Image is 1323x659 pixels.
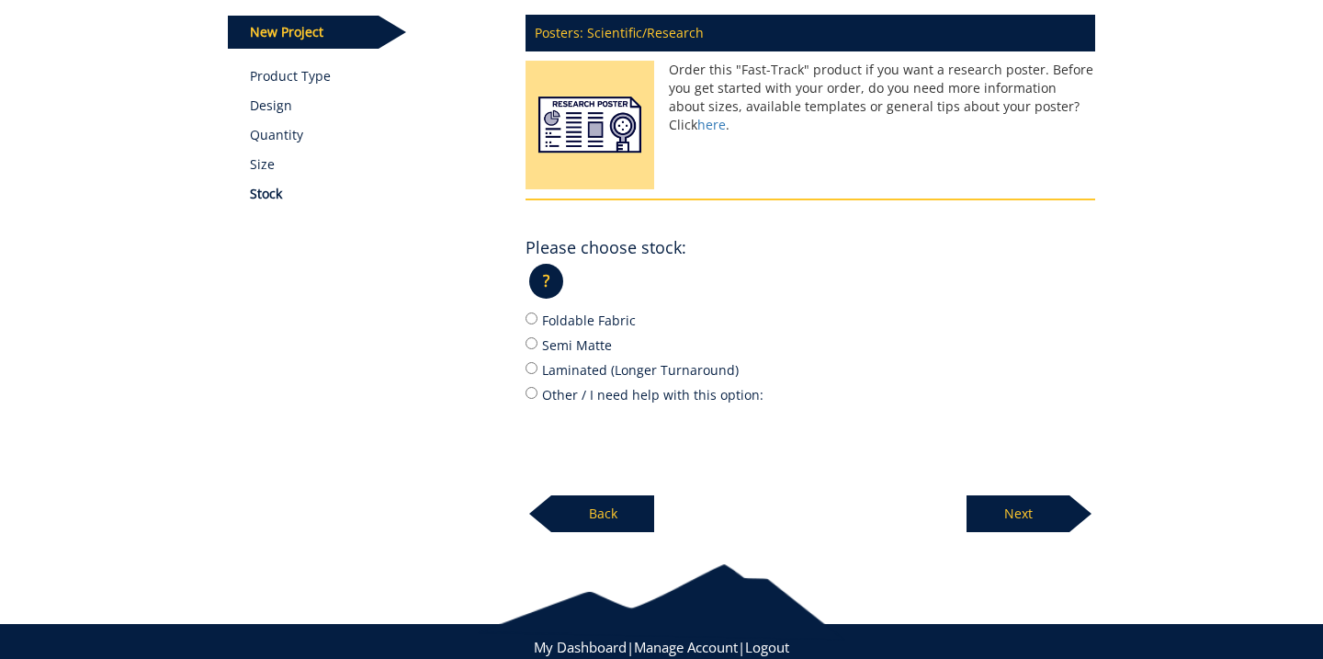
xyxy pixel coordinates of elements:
[526,362,537,374] input: Laminated (Longer Turnaround)
[745,638,789,656] a: Logout
[534,638,627,656] a: My Dashboard
[526,359,1095,380] label: Laminated (Longer Turnaround)
[250,126,499,144] p: Quantity
[526,61,1095,134] p: Order this "Fast-Track" product if you want a research poster. Before you get started with your o...
[526,335,1095,355] label: Semi Matte
[526,312,537,324] input: Foldable Fabric
[228,16,379,49] p: New Project
[250,67,499,85] a: Product Type
[526,15,1095,51] p: Posters: Scientific/Research
[697,116,726,133] a: here
[250,155,499,174] p: Size
[526,337,537,349] input: Semi Matte
[526,239,686,257] h4: Please choose stock:
[526,387,537,399] input: Other / I need help with this option:
[250,97,499,115] p: Design
[526,310,1095,330] label: Foldable Fabric
[551,495,654,532] p: Back
[250,185,499,203] p: Stock
[634,638,738,656] a: Manage Account
[526,384,1095,404] label: Other / I need help with this option:
[967,495,1069,532] p: Next
[529,264,563,299] p: ?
